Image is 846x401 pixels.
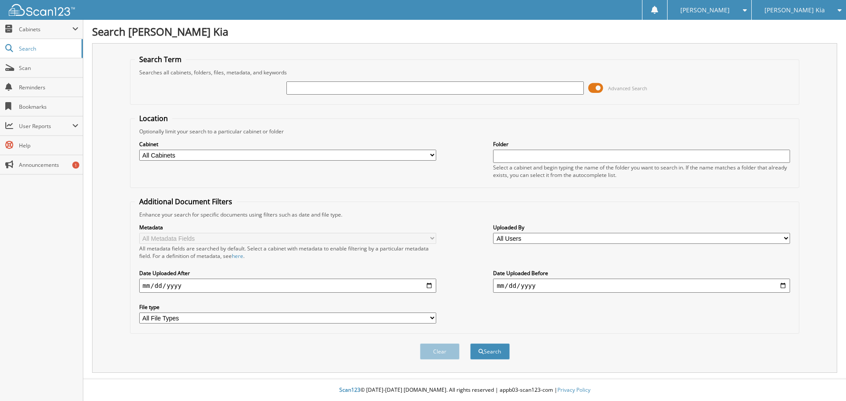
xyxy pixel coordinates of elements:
span: Cabinets [19,26,72,33]
button: Search [470,343,510,360]
label: Date Uploaded After [139,269,436,277]
div: 1 [72,162,79,169]
legend: Search Term [135,55,186,64]
div: All metadata fields are searched by default. Select a cabinet with metadata to enable filtering b... [139,245,436,260]
button: Clear [420,343,460,360]
span: [PERSON_NAME] [680,7,730,13]
div: Enhance your search for specific documents using filters such as date and file type. [135,211,795,218]
img: scan123-logo-white.svg [9,4,75,16]
a: Privacy Policy [557,386,590,394]
span: Bookmarks [19,103,78,110]
span: Announcements [19,161,78,169]
span: [PERSON_NAME] Kia [764,7,825,13]
a: here [232,252,243,260]
legend: Location [135,114,172,123]
span: Search [19,45,77,52]
span: Reminders [19,84,78,91]
label: Metadata [139,224,436,231]
div: Select a cabinet and begin typing the name of the folder you want to search in. If the name match... [493,164,790,179]
span: User Reports [19,122,72,130]
span: Help [19,142,78,149]
span: Scan123 [339,386,360,394]
input: start [139,279,436,293]
div: Searches all cabinets, folders, files, metadata, and keywords [135,69,795,76]
div: Optionally limit your search to a particular cabinet or folder [135,128,795,135]
legend: Additional Document Filters [135,197,237,206]
label: Uploaded By [493,224,790,231]
label: Date Uploaded Before [493,269,790,277]
div: © [DATE]-[DATE] [DOMAIN_NAME]. All rights reserved | appb03-scan123-com | [83,379,846,401]
input: end [493,279,790,293]
label: Cabinet [139,140,436,148]
h1: Search [PERSON_NAME] Kia [92,24,837,39]
span: Advanced Search [608,85,647,92]
label: File type [139,303,436,311]
span: Scan [19,64,78,72]
label: Folder [493,140,790,148]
